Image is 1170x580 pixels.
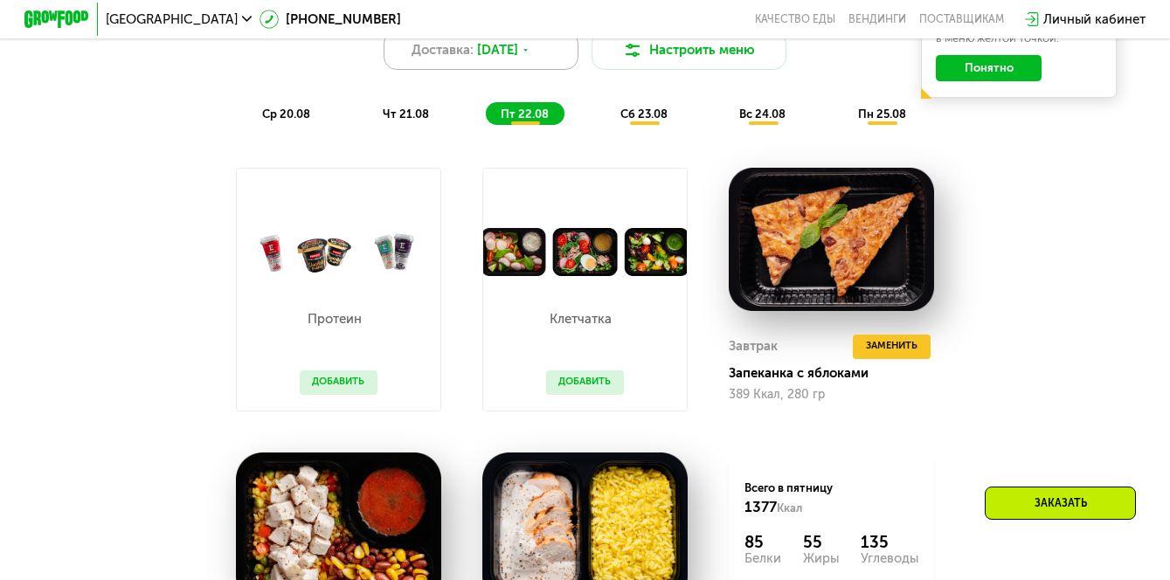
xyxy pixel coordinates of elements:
[861,533,918,552] div: 135
[300,313,370,326] p: Протеин
[300,370,378,395] button: Добавить
[936,55,1042,81] button: Понятно
[853,335,931,359] button: Заменить
[729,388,935,402] div: 389 Ккал, 280 гр
[861,552,918,565] div: Углеводы
[744,480,917,516] div: Всего в пятницу
[106,13,238,26] span: [GEOGRAPHIC_DATA]
[477,40,518,59] span: [DATE]
[848,13,906,26] a: Вендинги
[755,13,835,26] a: Качество еды
[620,107,668,121] span: сб 23.08
[729,335,778,359] div: Завтрак
[739,107,786,121] span: вс 24.08
[1043,10,1146,29] div: Личный кабинет
[383,107,429,121] span: чт 21.08
[866,338,917,355] span: Заменить
[985,487,1136,520] div: Заказать
[744,533,781,552] div: 85
[744,498,777,515] span: 1377
[744,552,781,565] div: Белки
[592,31,786,70] button: Настроить меню
[919,13,1004,26] div: поставщикам
[803,552,839,565] div: Жиры
[803,533,839,552] div: 55
[858,107,906,121] span: пн 25.08
[546,370,625,395] button: Добавить
[777,501,802,514] span: Ккал
[546,313,617,326] p: Клетчатка
[412,40,474,59] span: Доставка:
[729,365,947,382] div: Запеканка с яблоками
[260,10,401,29] a: [PHONE_NUMBER]
[501,107,549,121] span: пт 22.08
[262,107,310,121] span: ср 20.08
